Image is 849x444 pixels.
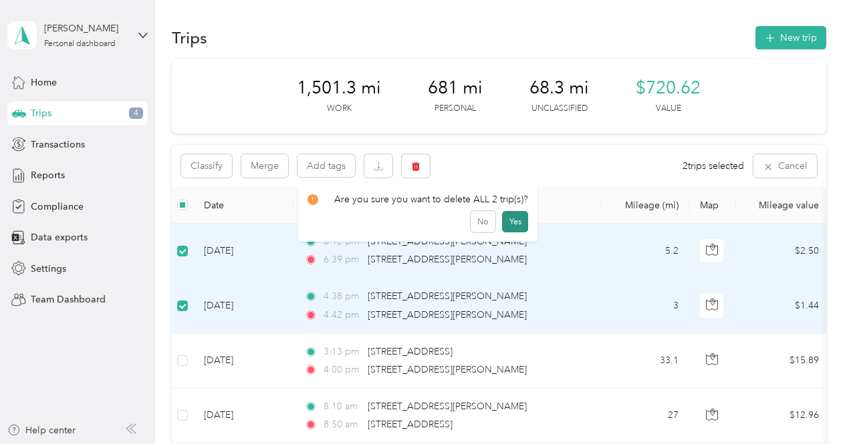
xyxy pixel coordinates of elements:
[324,363,362,377] span: 4:00 pm
[471,211,495,232] button: No
[324,345,362,359] span: 3:13 pm
[193,224,293,278] td: [DATE]
[601,224,689,278] td: 5.2
[324,234,362,249] span: 6:12 pm
[774,369,849,444] iframe: Everlance-gr Chat Button Frame
[656,103,681,115] p: Value
[529,77,589,99] span: 68.3 mi
[129,107,143,120] span: 4
[31,292,106,306] span: Team Dashboard
[31,138,85,152] span: Transactions
[601,278,689,333] td: 3
[368,309,527,320] span: [STREET_ADDRESS][PERSON_NAME]
[368,401,527,412] span: [STREET_ADDRESS][PERSON_NAME]
[297,77,381,99] span: 1,501.3 mi
[31,230,88,244] span: Data exports
[368,290,527,302] span: [STREET_ADDRESS][PERSON_NAME]
[193,187,293,224] th: Date
[601,187,689,224] th: Mileage (mi)
[601,334,689,389] td: 33.1
[368,364,527,375] span: [STREET_ADDRESS][PERSON_NAME]
[753,154,817,178] button: Cancel
[324,417,362,432] span: 8:50 am
[172,31,207,45] h1: Trips
[324,289,362,304] span: 4:38 pm
[531,103,588,115] p: Unclassified
[327,103,352,115] p: Work
[241,154,288,178] button: Merge
[308,192,529,206] div: Are you sure you want to delete ALL 2 trip(s)?
[193,389,293,443] td: [DATE]
[368,346,453,357] span: [STREET_ADDRESS]
[689,187,736,224] th: Map
[736,224,830,278] td: $2.50
[181,154,232,178] button: Classify
[368,236,527,247] span: [STREET_ADDRESS][PERSON_NAME]
[683,159,744,173] span: 2 trips selected
[31,106,51,120] span: Trips
[31,168,65,182] span: Reports
[428,77,483,99] span: 681 mi
[31,75,57,89] span: Home
[601,389,689,443] td: 27
[31,200,84,214] span: Compliance
[324,399,362,414] span: 8:10 am
[7,423,76,437] button: Help center
[324,252,362,267] span: 6:39 pm
[435,103,476,115] p: Personal
[44,40,116,48] div: Personal dashboard
[31,262,66,276] span: Settings
[193,334,293,389] td: [DATE]
[44,21,128,35] div: [PERSON_NAME]
[736,187,830,224] th: Mileage value
[293,187,601,224] th: Locations
[324,308,362,322] span: 4:42 pm
[502,211,528,232] button: Yes
[636,77,701,99] span: $720.62
[755,26,826,49] button: New trip
[736,278,830,333] td: $1.44
[297,154,355,177] button: Add tags
[736,389,830,443] td: $12.96
[736,334,830,389] td: $15.89
[193,278,293,333] td: [DATE]
[368,419,453,430] span: [STREET_ADDRESS]
[368,254,527,265] span: [STREET_ADDRESS][PERSON_NAME]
